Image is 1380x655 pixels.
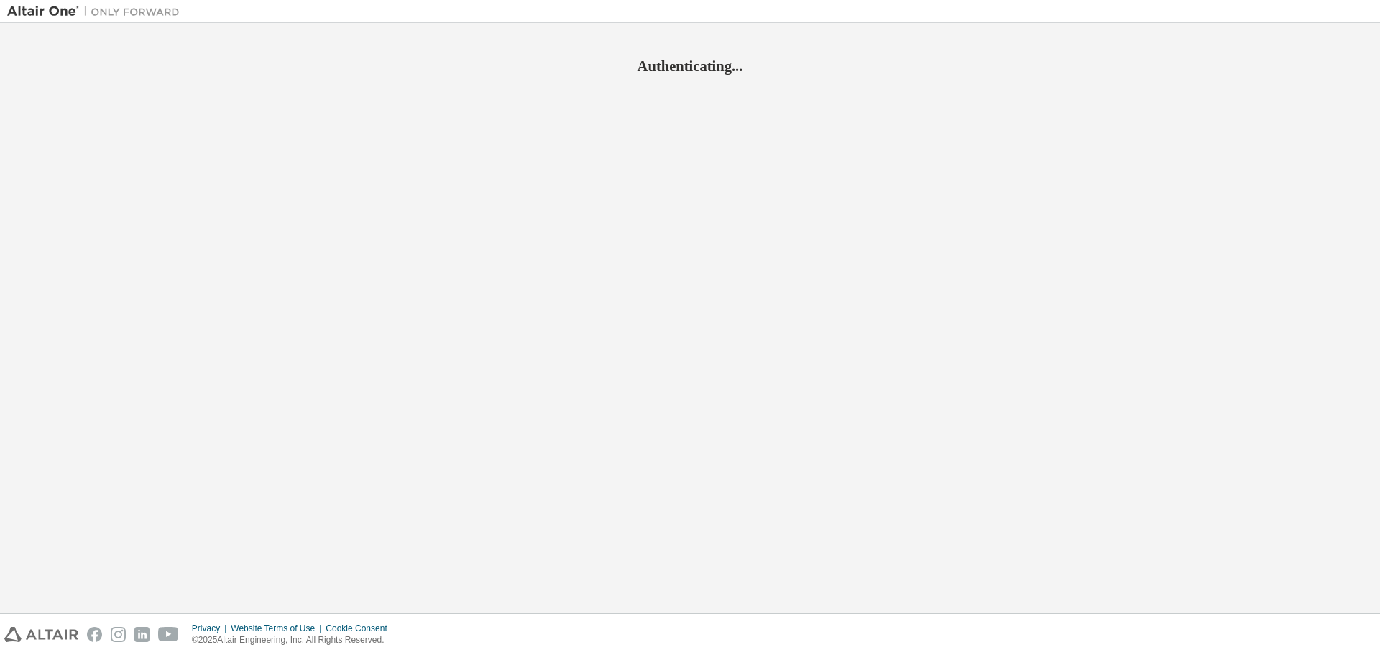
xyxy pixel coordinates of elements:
div: Cookie Consent [326,623,395,634]
img: Altair One [7,4,187,19]
div: Website Terms of Use [231,623,326,634]
img: facebook.svg [87,627,102,642]
img: linkedin.svg [134,627,149,642]
img: instagram.svg [111,627,126,642]
h2: Authenticating... [7,57,1373,75]
img: youtube.svg [158,627,179,642]
div: Privacy [192,623,231,634]
img: altair_logo.svg [4,627,78,642]
p: © 2025 Altair Engineering, Inc. All Rights Reserved. [192,634,396,646]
